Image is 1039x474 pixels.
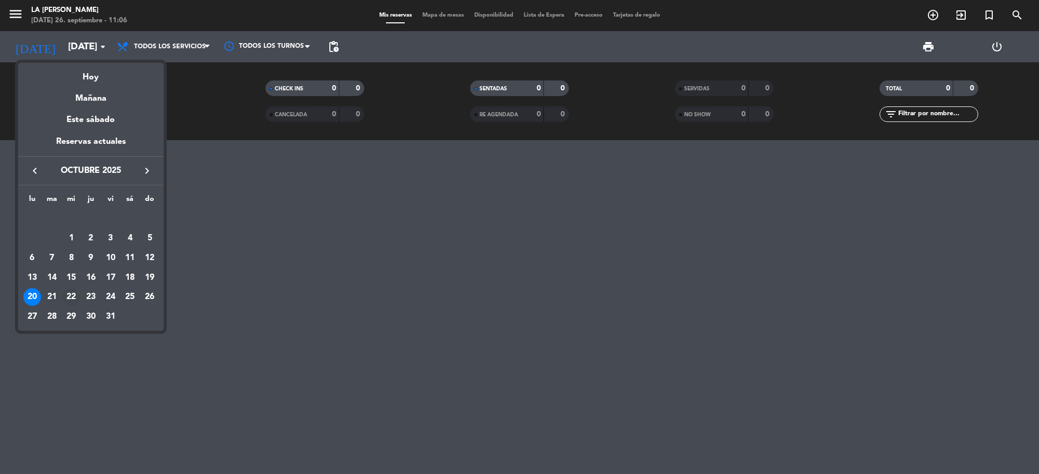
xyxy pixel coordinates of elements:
td: 15 de octubre de 2025 [61,268,81,288]
td: 11 de octubre de 2025 [121,248,140,268]
td: 6 de octubre de 2025 [22,248,42,268]
td: 12 de octubre de 2025 [140,248,159,268]
td: 2 de octubre de 2025 [81,228,101,248]
div: 27 [23,308,41,326]
div: 5 [141,229,158,247]
td: 18 de octubre de 2025 [121,268,140,288]
div: 8 [62,249,80,267]
td: 7 de octubre de 2025 [42,248,62,268]
div: 28 [43,308,61,326]
div: 19 [141,269,158,287]
div: Reservas actuales [18,135,164,156]
div: 30 [82,308,100,326]
div: 20 [23,288,41,306]
div: 6 [23,249,41,267]
div: 10 [102,249,119,267]
div: 15 [62,269,80,287]
div: Mañana [18,84,164,105]
div: 31 [102,308,119,326]
td: 3 de octubre de 2025 [101,228,121,248]
td: 19 de octubre de 2025 [140,268,159,288]
td: 22 de octubre de 2025 [61,287,81,307]
td: 24 de octubre de 2025 [101,287,121,307]
div: 23 [82,288,100,306]
button: keyboard_arrow_left [25,164,44,178]
td: 16 de octubre de 2025 [81,268,101,288]
th: miércoles [61,193,81,209]
div: 4 [121,229,139,247]
td: 20 de octubre de 2025 [22,287,42,307]
i: keyboard_arrow_right [141,165,153,177]
td: 26 de octubre de 2025 [140,287,159,307]
th: domingo [140,193,159,209]
td: 9 de octubre de 2025 [81,248,101,268]
td: 27 de octubre de 2025 [22,307,42,327]
td: 21 de octubre de 2025 [42,287,62,307]
div: 12 [141,249,158,267]
td: 5 de octubre de 2025 [140,228,159,248]
div: Este sábado [18,105,164,134]
th: lunes [22,193,42,209]
td: 1 de octubre de 2025 [61,228,81,248]
div: Hoy [18,63,164,84]
td: 4 de octubre de 2025 [121,228,140,248]
th: viernes [101,193,121,209]
div: 26 [141,288,158,306]
td: 28 de octubre de 2025 [42,307,62,327]
div: 17 [102,269,119,287]
div: 18 [121,269,139,287]
div: 16 [82,269,100,287]
td: 8 de octubre de 2025 [61,248,81,268]
span: octubre 2025 [44,164,138,178]
div: 11 [121,249,139,267]
td: 31 de octubre de 2025 [101,307,121,327]
td: 25 de octubre de 2025 [121,287,140,307]
div: 9 [82,249,100,267]
th: sábado [121,193,140,209]
td: 29 de octubre de 2025 [61,307,81,327]
th: jueves [81,193,101,209]
div: 22 [62,288,80,306]
button: keyboard_arrow_right [138,164,156,178]
div: 25 [121,288,139,306]
div: 1 [62,229,80,247]
div: 13 [23,269,41,287]
td: 30 de octubre de 2025 [81,307,101,327]
div: 2 [82,229,100,247]
div: 7 [43,249,61,267]
i: keyboard_arrow_left [29,165,41,177]
th: martes [42,193,62,209]
td: 14 de octubre de 2025 [42,268,62,288]
td: 17 de octubre de 2025 [101,268,121,288]
div: 24 [102,288,119,306]
div: 21 [43,288,61,306]
td: 10 de octubre de 2025 [101,248,121,268]
div: 29 [62,308,80,326]
div: 3 [102,229,119,247]
div: 14 [43,269,61,287]
td: 23 de octubre de 2025 [81,287,101,307]
td: 13 de octubre de 2025 [22,268,42,288]
td: OCT. [22,209,159,229]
